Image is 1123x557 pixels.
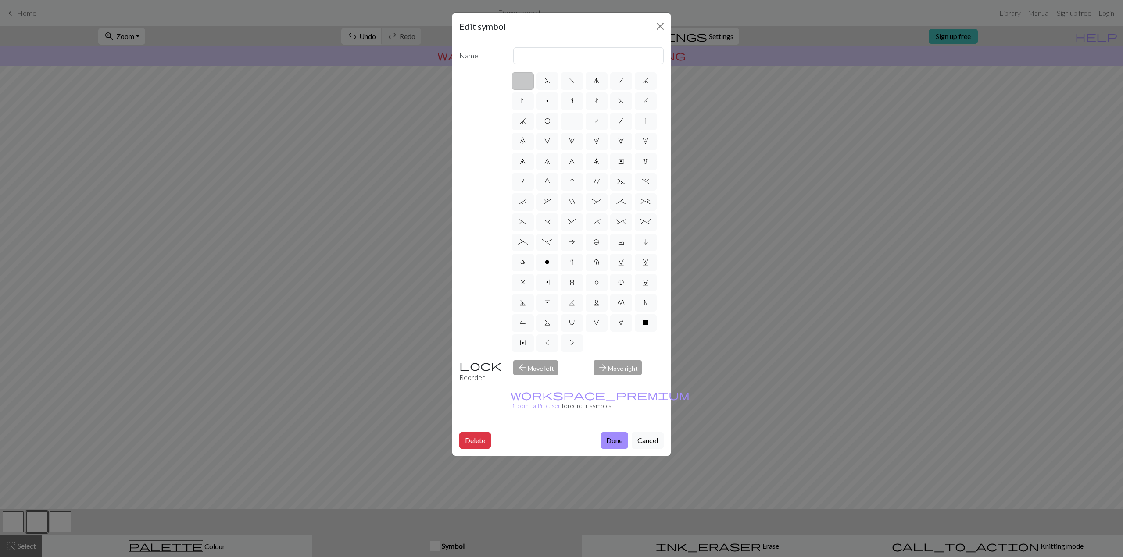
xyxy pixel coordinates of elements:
[594,259,599,266] span: u
[594,238,600,245] span: b
[544,299,550,306] span: E
[594,319,599,326] span: V
[616,218,626,225] span: ^
[569,117,575,124] span: P
[569,158,575,165] span: 8
[643,279,649,286] span: C
[544,218,551,225] span: )
[617,178,625,185] span: ~
[545,339,550,346] span: <
[643,158,648,165] span: m
[569,77,575,84] span: f
[544,158,550,165] span: 7
[618,77,624,84] span: h
[521,279,525,286] span: x
[520,158,526,165] span: 6
[643,97,649,104] span: H
[632,432,664,449] button: Cancel
[618,238,624,245] span: c
[511,391,690,409] a: Become a Pro user
[454,47,508,64] label: Name
[570,259,573,266] span: r
[570,178,574,185] span: I
[617,299,625,306] span: M
[520,138,526,145] span: 0
[459,20,506,33] h5: Edit symbol
[569,138,575,145] span: 2
[544,117,551,124] span: O
[542,238,552,245] span: -
[618,259,624,266] span: v
[594,279,599,286] span: A
[570,339,574,346] span: >
[616,198,626,205] span: ;
[595,97,598,104] span: t
[618,138,624,145] span: 4
[569,319,575,326] span: U
[594,158,599,165] span: 9
[594,138,599,145] span: 3
[459,432,491,449] button: Delete
[544,77,551,84] span: d
[594,77,599,84] span: g
[520,319,526,326] span: R
[519,198,527,205] span: `
[520,259,525,266] span: l
[619,117,623,124] span: /
[618,319,624,326] span: W
[618,158,624,165] span: e
[521,97,524,104] span: k
[521,178,525,185] span: n
[544,198,551,205] span: ,
[594,299,600,306] span: L
[570,279,574,286] span: z
[511,389,690,401] span: workspace_premium
[643,77,649,84] span: j
[618,279,624,286] span: B
[519,218,527,225] span: (
[618,97,624,104] span: F
[653,19,667,33] button: Close
[518,238,528,245] span: _
[640,198,651,205] span: +
[601,432,628,449] button: Done
[643,319,648,326] span: X
[644,238,648,245] span: i
[546,97,549,104] span: p
[545,259,550,266] span: o
[520,299,526,306] span: D
[520,339,526,346] span: Y
[544,178,550,185] span: G
[569,238,575,245] span: a
[520,117,526,124] span: J
[544,138,550,145] span: 1
[544,279,551,286] span: y
[569,198,575,205] span: "
[454,360,508,383] div: Reorder
[544,319,551,326] span: S
[642,178,650,185] span: .
[511,391,690,409] small: to reorder symbols
[645,117,646,124] span: |
[568,218,576,225] span: &
[640,218,651,225] span: %
[594,117,600,124] span: T
[643,259,649,266] span: w
[594,178,600,185] span: '
[569,299,575,306] span: K
[644,299,647,306] span: N
[570,97,573,104] span: s
[643,138,648,145] span: 5
[591,198,601,205] span: :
